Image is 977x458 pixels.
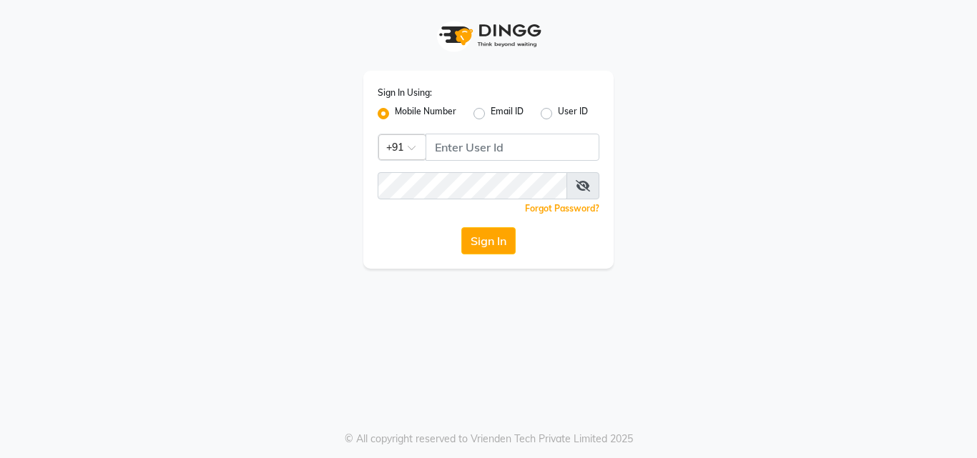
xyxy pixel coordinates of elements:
button: Sign In [461,227,516,254]
input: Username [426,134,599,161]
label: User ID [558,105,588,122]
label: Email ID [491,105,524,122]
img: logo1.svg [431,14,546,56]
a: Forgot Password? [525,203,599,214]
label: Sign In Using: [378,86,432,99]
label: Mobile Number [395,105,456,122]
input: Username [378,172,567,199]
